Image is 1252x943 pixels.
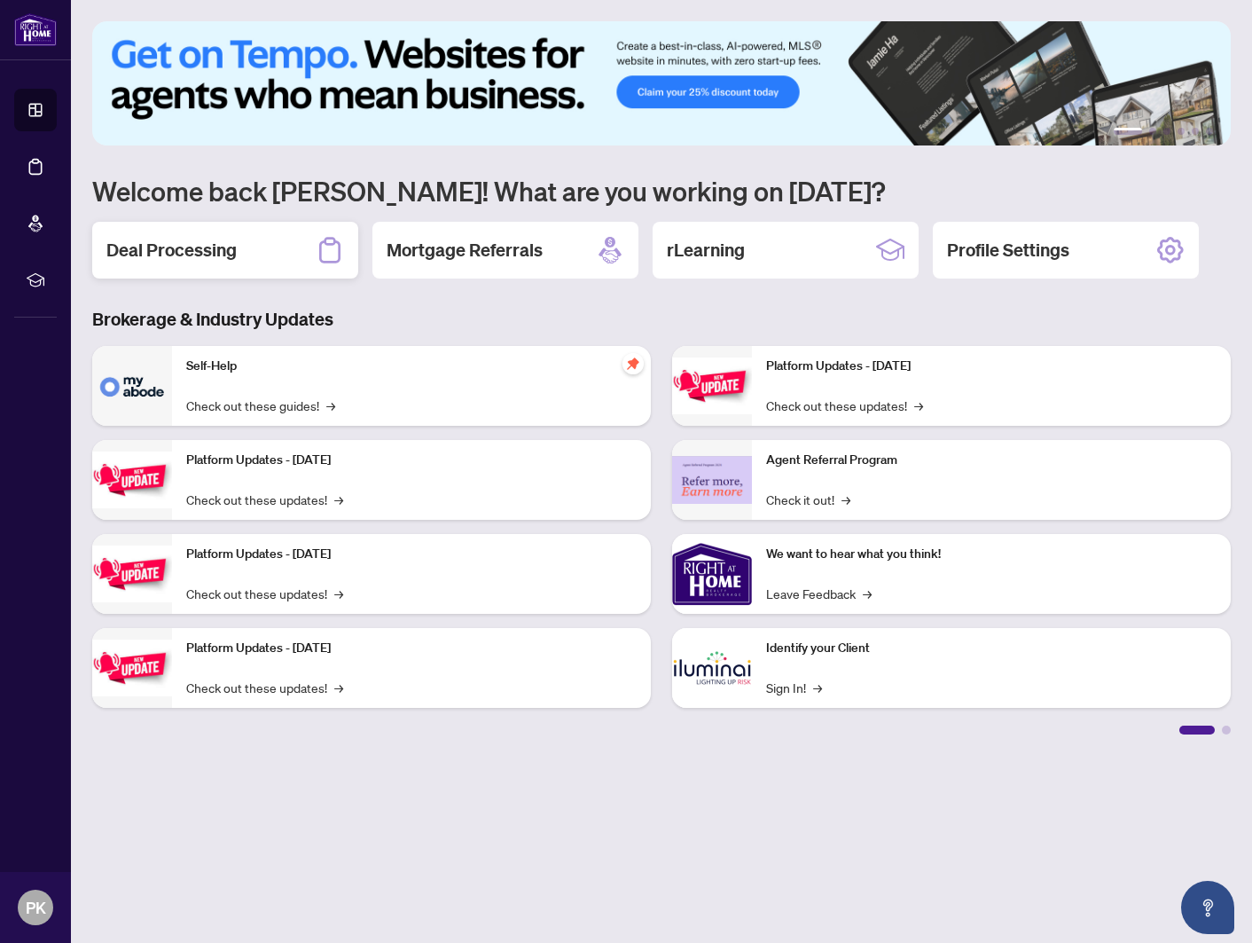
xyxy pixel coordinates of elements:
a: Check out these updates!→ [766,396,923,415]
span: → [334,678,343,697]
button: 1 [1114,128,1142,135]
span: → [863,584,872,603]
h3: Brokerage & Industry Updates [92,307,1231,332]
a: Sign In!→ [766,678,822,697]
p: Identify your Client [766,639,1217,658]
span: → [914,396,923,415]
p: Platform Updates - [DATE] [186,545,637,564]
h2: Profile Settings [947,238,1069,263]
span: PK [26,895,46,920]
img: Slide 0 [92,21,1231,145]
p: Self-Help [186,357,637,376]
h2: Deal Processing [106,238,237,263]
p: Platform Updates - [DATE] [186,451,637,470]
span: → [334,584,343,603]
span: → [813,678,822,697]
img: Platform Updates - September 16, 2025 [92,452,172,507]
img: Self-Help [92,346,172,426]
img: We want to hear what you think! [672,534,752,614]
p: Platform Updates - [DATE] [186,639,637,658]
span: pushpin [622,353,644,374]
span: → [326,396,335,415]
a: Check it out!→ [766,490,850,509]
span: → [841,490,850,509]
button: 6 [1206,128,1213,135]
button: 3 [1163,128,1170,135]
img: Platform Updates - June 23, 2025 [672,358,752,413]
img: logo [14,13,57,46]
p: We want to hear what you think! [766,545,1217,564]
h2: Mortgage Referrals [387,238,543,263]
a: Check out these updates!→ [186,678,343,697]
h1: Welcome back [PERSON_NAME]! What are you working on [DATE]? [92,174,1231,208]
button: 5 [1192,128,1199,135]
img: Identify your Client [672,628,752,708]
button: 4 [1178,128,1185,135]
p: Platform Updates - [DATE] [766,357,1217,376]
p: Agent Referral Program [766,451,1217,470]
img: Agent Referral Program [672,456,752,505]
a: Check out these updates!→ [186,490,343,509]
a: Check out these guides!→ [186,396,335,415]
a: Check out these updates!→ [186,584,343,603]
button: Open asap [1181,881,1234,934]
h2: rLearning [667,238,745,263]
button: 2 [1149,128,1156,135]
img: Platform Updates - July 8, 2025 [92,640,172,695]
img: Platform Updates - July 21, 2025 [92,546,172,601]
a: Leave Feedback→ [766,584,872,603]
span: → [334,490,343,509]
